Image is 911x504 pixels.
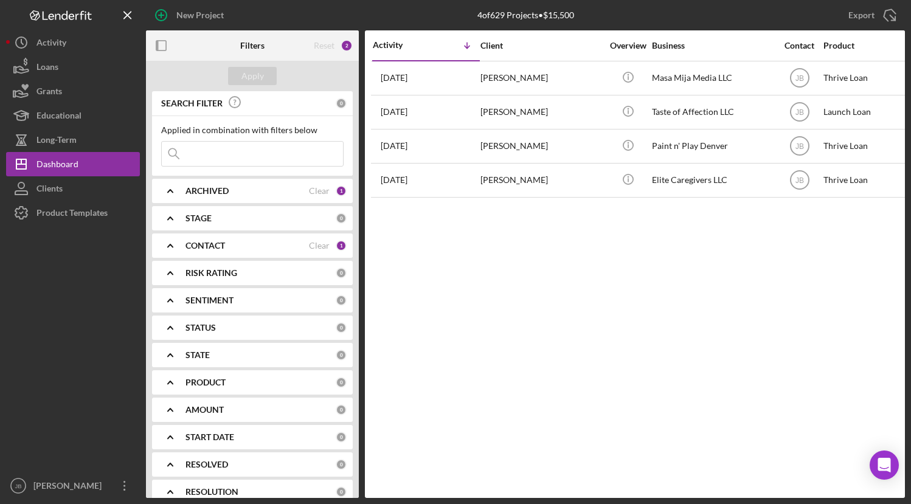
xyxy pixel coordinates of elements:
button: Long-Term [6,128,140,152]
time: 2025-07-08 17:42 [381,141,407,151]
button: JB[PERSON_NAME] [6,474,140,498]
div: Product Templates [36,201,108,228]
b: SEARCH FILTER [161,98,223,108]
div: Overview [605,41,651,50]
text: JB [795,108,803,117]
b: PRODUCT [185,378,226,387]
button: Grants [6,79,140,103]
div: Clear [309,186,330,196]
div: Paint n' Play Denver [652,130,774,162]
b: RESOLVED [185,460,228,469]
time: 2025-07-14 16:35 [381,107,407,117]
div: 0 [336,350,347,361]
div: Educational [36,103,81,131]
button: Product Templates [6,201,140,225]
div: 0 [336,213,347,224]
b: SENTIMENT [185,295,234,305]
div: Contact [777,41,822,50]
div: 1 [336,185,347,196]
b: STATE [185,350,210,360]
div: Dashboard [36,152,78,179]
div: 2 [341,40,353,52]
div: 4 of 629 Projects • $15,500 [477,10,574,20]
b: START DATE [185,432,234,442]
div: Activity [36,30,66,58]
button: Educational [6,103,140,128]
button: New Project [146,3,236,27]
b: STAGE [185,213,212,223]
div: Reset [314,41,334,50]
div: Elite Caregivers LLC [652,164,774,196]
div: 0 [336,322,347,333]
div: Loans [36,55,58,82]
div: 0 [336,404,347,415]
button: Clients [6,176,140,201]
button: Apply [228,67,277,85]
div: Clients [36,176,63,204]
div: 0 [336,432,347,443]
div: 0 [336,98,347,109]
b: RISK RATING [185,268,237,278]
div: Apply [241,67,264,85]
div: 0 [336,459,347,470]
time: 2025-08-27 13:28 [381,73,407,83]
b: RESOLUTION [185,487,238,497]
text: JB [795,176,803,185]
div: Applied in combination with filters below [161,125,344,135]
text: JB [795,74,803,83]
div: [PERSON_NAME] [30,474,109,501]
b: CONTACT [185,241,225,250]
div: [PERSON_NAME] [480,164,602,196]
div: 0 [336,486,347,497]
button: Dashboard [6,152,140,176]
div: 0 [336,295,347,306]
div: [PERSON_NAME] [480,130,602,162]
div: Activity [373,40,426,50]
div: Long-Term [36,128,77,155]
text: JB [795,142,803,151]
b: ARCHIVED [185,186,229,196]
div: Masa Mija Media LLC [652,62,774,94]
time: 2025-06-18 13:10 [381,175,407,185]
div: 1 [336,240,347,251]
button: Export [836,3,905,27]
b: AMOUNT [185,405,224,415]
div: Taste of Affection LLC [652,96,774,128]
div: [PERSON_NAME] [480,62,602,94]
div: [PERSON_NAME] [480,96,602,128]
div: Client [480,41,602,50]
div: Business [652,41,774,50]
div: New Project [176,3,224,27]
div: Open Intercom Messenger [870,450,899,480]
div: 0 [336,377,347,388]
b: STATUS [185,323,216,333]
div: Export [848,3,875,27]
div: 0 [336,268,347,278]
text: JB [15,483,21,489]
button: Activity [6,30,140,55]
b: Filters [240,41,265,50]
div: Grants [36,79,62,106]
div: Clear [309,241,330,250]
button: Loans [6,55,140,79]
